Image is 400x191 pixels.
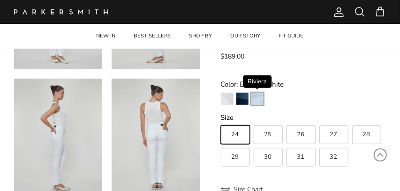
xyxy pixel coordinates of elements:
a: SHOP BY [181,24,221,49]
a: Riviera [251,92,264,108]
img: Parker Smith [14,9,108,15]
img: Eternal White [221,93,234,105]
span: 29 [232,154,239,160]
a: OUR STORY [222,24,269,49]
a: BEST SELLERS [126,24,180,49]
span: 28 [363,132,370,138]
span: 32 [330,154,338,160]
span: 27 [330,132,338,138]
img: Riviera [251,93,264,105]
span: 25 [264,132,272,138]
a: Stevie [236,92,249,108]
a: FIT GUIDE [271,24,312,49]
span: 31 [297,154,305,160]
a: NEW IN [88,24,124,49]
div: Color: Eternal White [221,79,386,90]
span: 26 [297,132,305,138]
svg: Scroll to Top [373,148,387,162]
span: $189.00 [221,52,245,61]
a: Eternal White [221,92,234,108]
span: 24 [232,132,239,138]
a: Account [330,7,345,18]
legend: Size [221,113,234,123]
span: 30 [264,154,272,160]
img: Stevie [236,93,249,105]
